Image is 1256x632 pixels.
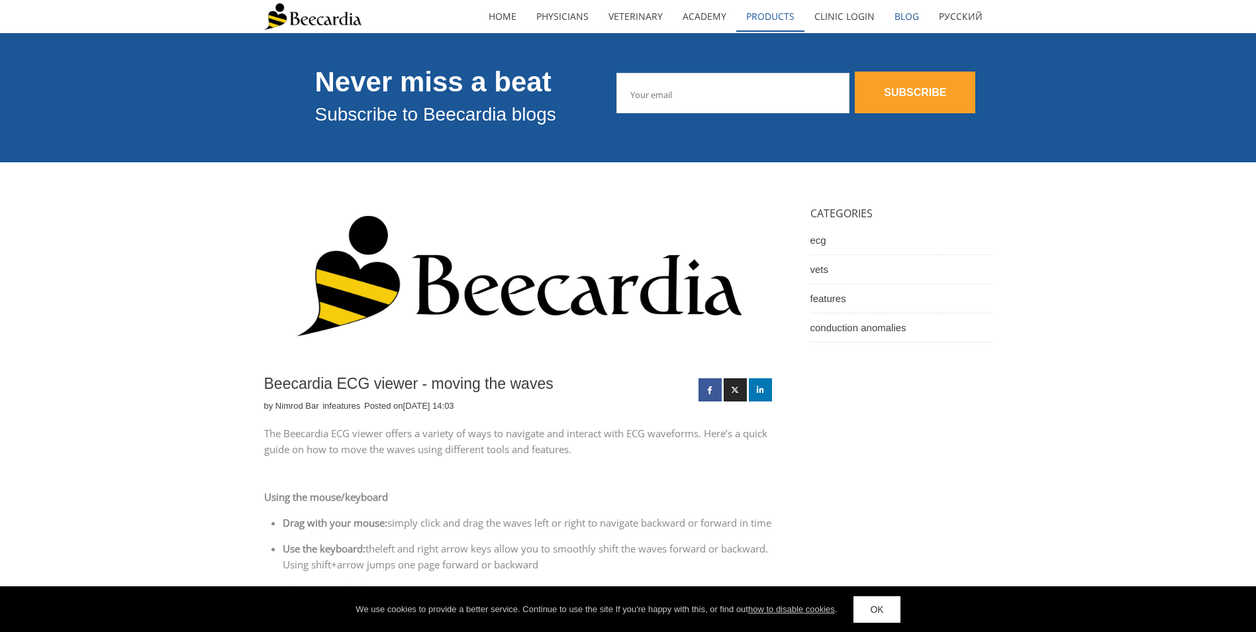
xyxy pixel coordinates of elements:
[736,1,804,32] a: Products
[283,542,365,555] span: Use the keyboard:
[356,603,837,616] div: We use cookies to provide a better service. Continue to use the site If you're happy with this, o...
[283,516,387,529] span: Drag with your mouse:
[599,1,673,32] a: Veterinary
[885,1,929,32] a: Blog
[283,584,365,597] span: The mouse wheel:
[264,202,774,363] img: Beecardia ECG viewer - moving the waves
[365,542,380,555] span: the
[810,284,992,313] a: features
[810,255,992,284] a: vets
[810,226,992,255] a: ecg
[264,425,774,457] p: The Beecardia ECG viewer offers a variety of ways to navigate and interact with ECG waveforms. He...
[526,1,599,32] a: Physicians
[853,596,900,623] a: OK
[264,401,322,411] span: by
[283,584,767,613] span: you can scroll forward or backward through the waves by using your mouse wheel for a more seamles...
[315,66,552,97] span: Never miss a beat
[329,400,360,412] a: features
[479,1,526,32] a: home
[673,1,736,32] a: Academy
[264,490,388,503] span: Using the mouse/keyboard
[810,206,873,221] span: CATEGORIES
[403,400,454,412] p: [DATE] 14:03
[283,542,768,571] span: left and right arrow keys allow you to smoothly shift the waves forward or backward. Using shift+...
[387,516,771,529] span: simply click and drag the waves left or right to navigate backward or forward in time
[315,104,556,125] span: Subscribe to Beecardia blogs
[929,1,992,32] a: Русский
[275,400,319,412] a: Nimrod Bar
[616,73,849,113] input: Your email
[748,604,835,614] a: how to disable cookies
[264,3,362,30] img: Beecardia
[855,72,975,113] a: SUBSCRIBE
[364,401,454,411] span: Posted on
[804,1,885,32] a: Clinic Login
[264,375,692,394] h1: Beecardia ECG viewer - moving the waves
[810,313,992,342] a: conduction anomalies
[322,401,363,411] span: in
